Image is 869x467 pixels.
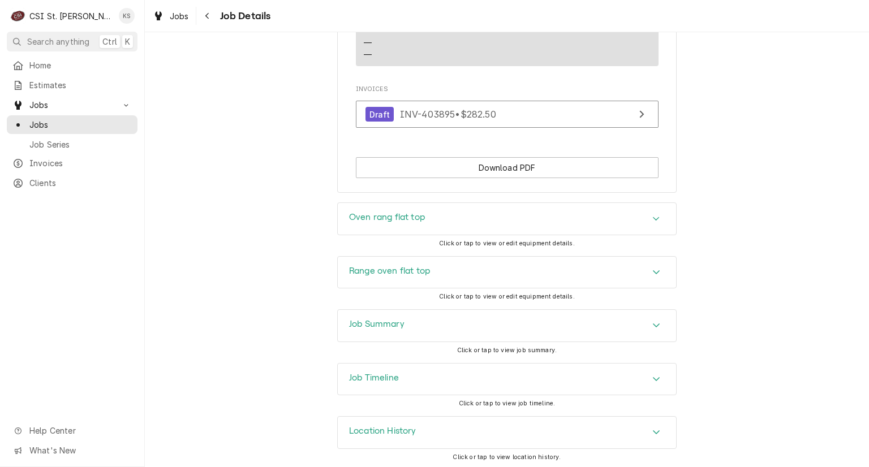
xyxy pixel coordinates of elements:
span: Click or tap to view location history. [453,453,561,461]
a: View Invoice [356,101,659,128]
div: KS [119,8,135,24]
h3: Job Timeline [349,373,399,383]
div: — [364,49,372,60]
div: Location History [337,416,677,449]
span: Click or tap to view or edit equipment details. [439,293,575,300]
div: Range oven flat top [337,256,677,289]
div: — [364,37,372,49]
div: CSI St. [PERSON_NAME] [29,10,113,22]
div: Job Timeline [337,363,677,396]
div: Accordion Header [338,364,676,395]
div: C [10,8,26,24]
h3: Job Summary [349,319,405,330]
span: Estimates [29,79,132,91]
span: Job Details [217,8,271,24]
span: Jobs [29,99,115,111]
a: Job Series [7,135,137,154]
span: Click or tap to view job summary. [457,347,557,354]
button: Accordion Details Expand Trigger [338,364,676,395]
span: Jobs [29,119,132,131]
span: Job Series [29,139,132,150]
a: Estimates [7,76,137,94]
div: Button Group [356,157,659,178]
span: Jobs [170,10,189,22]
div: Invoices [356,85,659,133]
span: Search anything [27,36,89,47]
button: Accordion Details Expand Trigger [338,203,676,235]
div: Job Summary [337,309,677,342]
div: Accordion Header [338,310,676,341]
div: Draft [365,107,394,122]
a: Jobs [7,115,137,134]
a: Jobs [148,7,193,25]
button: Accordion Details Expand Trigger [338,257,676,288]
button: Search anythingCtrlK [7,32,137,51]
div: Oven rang flat top [337,202,677,235]
div: Reminders [364,25,401,60]
button: Navigate back [199,7,217,25]
div: Kris Swearingen's Avatar [119,8,135,24]
span: Click or tap to view job timeline. [459,400,555,407]
div: Accordion Header [338,203,676,235]
a: Go to Jobs [7,96,137,114]
span: Invoices [356,85,659,94]
a: Clients [7,174,137,192]
button: Accordion Details Expand Trigger [338,417,676,448]
span: Home [29,59,132,71]
div: CSI St. Louis's Avatar [10,8,26,24]
span: Ctrl [102,36,117,47]
button: Accordion Details Expand Trigger [338,310,676,341]
span: INV-403895 • $282.50 [400,109,496,120]
a: Go to What's New [7,441,137,460]
a: Home [7,56,137,75]
h3: Location History [349,426,416,436]
div: Button Group Row [356,157,659,178]
span: K [125,36,130,47]
button: Download PDF [356,157,659,178]
a: Invoices [7,154,137,172]
span: Clients [29,177,132,189]
span: Help Center [29,425,131,436]
div: Accordion Header [338,417,676,448]
h3: Oven rang flat top [349,212,425,223]
h3: Range oven flat top [349,266,430,276]
span: What's New [29,444,131,456]
a: Go to Help Center [7,421,137,440]
div: Accordion Header [338,257,676,288]
span: Click or tap to view or edit equipment details. [439,240,575,247]
span: Invoices [29,157,132,169]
